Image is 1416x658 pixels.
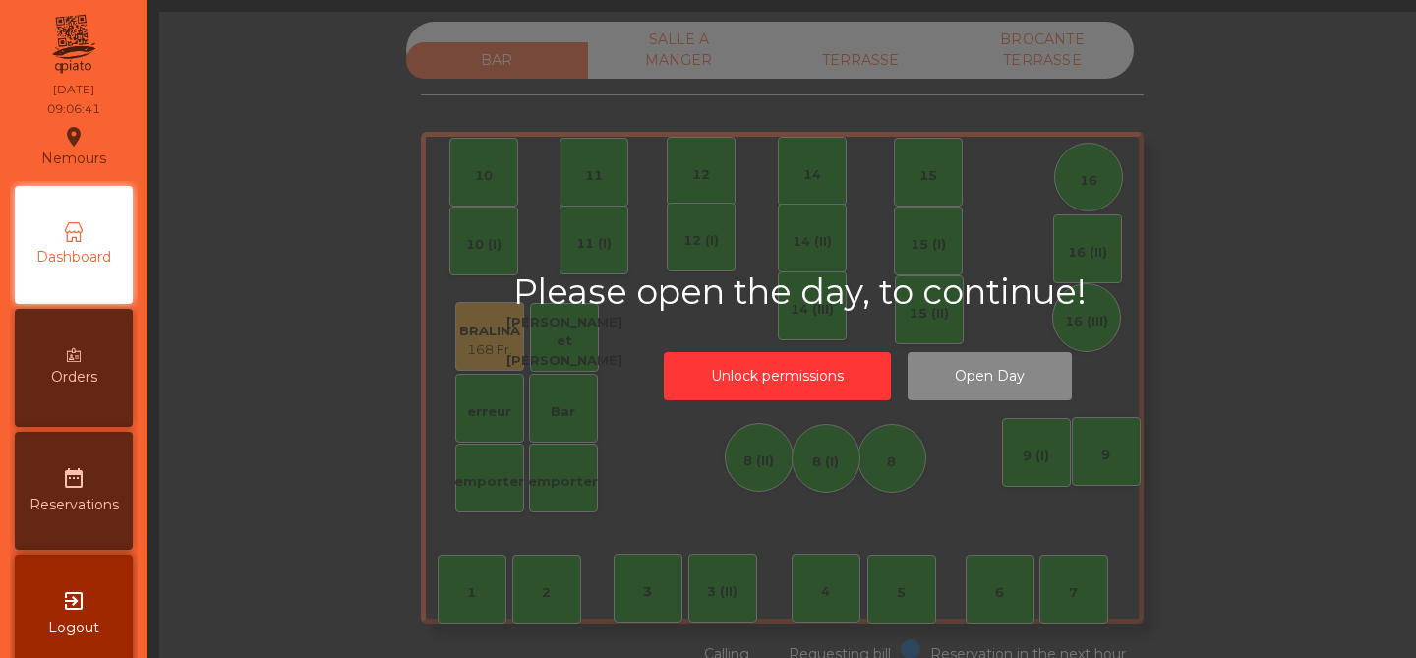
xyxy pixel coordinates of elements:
img: qpiato [49,10,97,79]
span: Reservations [29,495,119,515]
i: location_on [62,125,86,149]
div: [DATE] [53,81,94,98]
h2: Please open the day, to continue! [513,271,1221,313]
span: Logout [48,618,99,638]
button: Open Day [908,352,1072,400]
span: Orders [51,367,97,388]
i: date_range [62,466,86,490]
button: Unlock permissions [664,352,891,400]
i: exit_to_app [62,589,86,613]
span: Dashboard [36,247,111,268]
div: 09:06:41 [47,100,100,118]
div: Nemours [41,122,106,171]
